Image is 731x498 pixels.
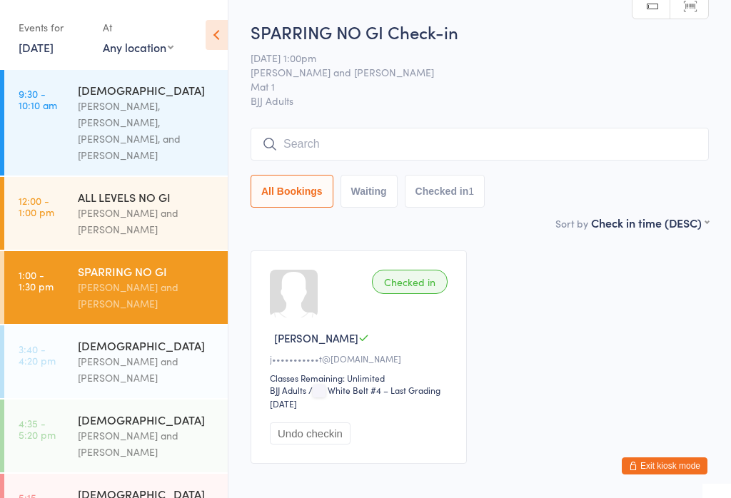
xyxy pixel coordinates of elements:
time: 12:00 - 1:00 pm [19,195,54,218]
span: BJJ Adults [251,93,709,108]
div: [PERSON_NAME] and [PERSON_NAME] [78,279,216,312]
div: [PERSON_NAME], [PERSON_NAME], [PERSON_NAME], and [PERSON_NAME] [78,98,216,163]
button: Exit kiosk mode [622,457,707,474]
a: 9:30 -10:10 am[DEMOGRAPHIC_DATA][PERSON_NAME], [PERSON_NAME], [PERSON_NAME], and [PERSON_NAME] [4,70,228,176]
button: All Bookings [251,175,333,208]
div: 1 [468,186,474,197]
div: Checked in [372,270,448,294]
span: [PERSON_NAME] [274,330,358,345]
div: At [103,16,173,39]
div: [DEMOGRAPHIC_DATA] [78,82,216,98]
div: Classes Remaining: Unlimited [270,372,452,384]
div: [DEMOGRAPHIC_DATA] [78,412,216,427]
label: Sort by [555,216,588,230]
div: [PERSON_NAME] and [PERSON_NAME] [78,353,216,386]
div: [PERSON_NAME] and [PERSON_NAME] [78,427,216,460]
time: 9:30 - 10:10 am [19,88,57,111]
div: ALL LEVELS NO GI [78,189,216,205]
span: Mat 1 [251,79,687,93]
span: [DATE] 1:00pm [251,51,687,65]
a: [DATE] [19,39,54,55]
a: 1:00 -1:30 pmSPARRING NO GI[PERSON_NAME] and [PERSON_NAME] [4,251,228,324]
div: j•••••••••••t@[DOMAIN_NAME] [270,352,452,365]
div: [PERSON_NAME] and [PERSON_NAME] [78,205,216,238]
h2: SPARRING NO GI Check-in [251,20,709,44]
div: BJJ Adults [270,384,306,396]
input: Search [251,128,709,161]
div: Check in time (DESC) [591,215,709,230]
button: Undo checkin [270,422,351,444]
time: 3:40 - 4:20 pm [19,343,56,366]
time: 4:35 - 5:20 pm [19,417,56,440]
time: 1:00 - 1:30 pm [19,269,54,292]
button: Checked in1 [405,175,485,208]
a: 4:35 -5:20 pm[DEMOGRAPHIC_DATA][PERSON_NAME] and [PERSON_NAME] [4,400,228,472]
div: SPARRING NO GI [78,263,216,279]
button: Waiting [341,175,398,208]
a: 3:40 -4:20 pm[DEMOGRAPHIC_DATA][PERSON_NAME] and [PERSON_NAME] [4,325,228,398]
span: / White Belt #4 – Last Grading [DATE] [270,384,440,410]
div: Events for [19,16,89,39]
span: [PERSON_NAME] and [PERSON_NAME] [251,65,687,79]
div: Any location [103,39,173,55]
a: 12:00 -1:00 pmALL LEVELS NO GI[PERSON_NAME] and [PERSON_NAME] [4,177,228,250]
div: [DEMOGRAPHIC_DATA] [78,337,216,353]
